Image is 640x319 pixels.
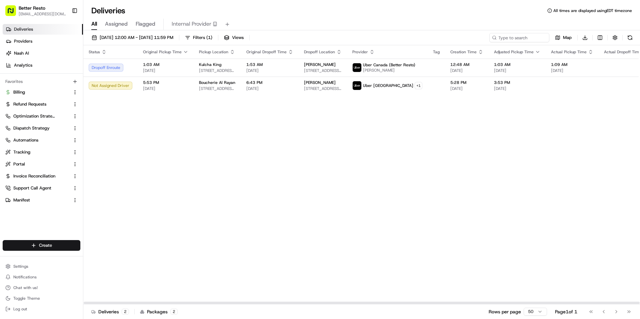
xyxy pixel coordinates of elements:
[5,185,70,191] a: Support Call Agent
[91,20,97,28] span: All
[182,33,215,42] button: Filters(1)
[13,89,25,95] span: Billing
[489,33,549,42] input: Type to search
[13,101,46,107] span: Refund Requests
[3,123,80,134] button: Dispatch Strategy
[143,80,188,85] span: 5:53 PM
[143,68,188,73] span: [DATE]
[551,49,587,55] span: Actual Pickup Time
[5,101,70,107] a: Refund Requests
[489,308,521,315] p: Rows per page
[221,33,247,42] button: Views
[3,135,80,146] button: Automations
[3,272,80,282] button: Notifications
[232,35,244,41] span: Views
[5,149,70,155] a: Tracking
[3,87,80,98] button: Billing
[199,49,228,55] span: Pickup Location
[494,62,540,67] span: 1:03 AM
[3,76,80,87] div: Favorites
[551,62,593,67] span: 1:09 AM
[3,171,80,181] button: Invoice Reconciliation
[14,62,32,68] span: Analytics
[105,20,128,28] span: Assigned
[304,80,336,85] span: [PERSON_NAME]
[3,262,80,271] button: Settings
[363,62,415,68] span: Uber Canada (Better Resto)
[363,68,415,73] span: [PERSON_NAME]
[143,49,182,55] span: Original Pickup Time
[3,99,80,110] button: Refund Requests
[39,242,52,248] span: Create
[625,33,635,42] button: Refresh
[122,309,129,315] div: 2
[193,35,212,41] span: Filters
[5,125,70,131] a: Dispatch Strategy
[13,125,50,131] span: Dispatch Strategy
[143,86,188,91] span: [DATE]
[13,173,55,179] span: Invoice Reconciliation
[100,35,173,41] span: [DATE] 12:00 AM - [DATE] 11:59 PM
[89,49,100,55] span: Status
[246,86,293,91] span: [DATE]
[552,33,575,42] button: Map
[5,161,70,167] a: Portal
[246,68,293,73] span: [DATE]
[494,68,540,73] span: [DATE]
[199,68,236,73] span: [STREET_ADDRESS][PERSON_NAME]
[14,38,32,44] span: Providers
[136,20,155,28] span: Flagged
[304,49,335,55] span: Dropoff Location
[246,80,293,85] span: 6:43 PM
[352,49,368,55] span: Provider
[13,185,51,191] span: Support Call Agent
[199,86,236,91] span: [STREET_ADDRESS][PERSON_NAME]
[13,197,30,203] span: Manifest
[5,113,70,119] a: Optimization Strategy
[353,63,361,72] img: uber-new-logo.jpeg
[3,183,80,193] button: Support Call Agent
[450,80,483,85] span: 5:28 PM
[3,304,80,314] button: Log out
[199,62,221,67] span: Kulcha King
[3,195,80,205] button: Manifest
[89,33,176,42] button: [DATE] 12:00 AM - [DATE] 11:59 PM
[3,48,83,59] a: Nash AI
[19,11,66,17] button: [EMAIL_ADDRESS][DOMAIN_NAME]
[304,68,342,73] span: [STREET_ADDRESS][PERSON_NAME]
[5,197,70,203] a: Manifest
[5,173,70,179] a: Invoice Reconciliation
[304,62,336,67] span: [PERSON_NAME]
[3,294,80,303] button: Toggle Theme
[14,26,33,32] span: Deliveries
[450,68,483,73] span: [DATE]
[170,309,178,315] div: 2
[551,68,593,73] span: [DATE]
[494,80,540,85] span: 3:53 PM
[13,285,38,290] span: Chat with us!
[3,240,80,251] button: Create
[450,49,477,55] span: Creation Time
[13,306,27,312] span: Log out
[3,60,83,71] a: Analytics
[363,83,413,88] span: Uber [GEOGRAPHIC_DATA]
[553,8,632,13] span: All times are displayed using EDT timezone
[3,159,80,169] button: Portal
[91,308,129,315] div: Deliveries
[19,5,45,11] span: Better Resto
[304,86,342,91] span: [STREET_ADDRESS] [STREET_ADDRESS]
[5,89,70,95] a: Billing
[13,264,28,269] span: Settings
[206,35,212,41] span: ( 1 )
[140,308,178,315] div: Packages
[13,274,37,280] span: Notifications
[450,86,483,91] span: [DATE]
[3,147,80,158] button: Tracking
[13,137,38,143] span: Automations
[246,62,293,67] span: 1:53 AM
[3,36,83,47] a: Providers
[246,49,287,55] span: Original Dropoff Time
[14,50,29,56] span: Nash AI
[450,62,483,67] span: 12:48 AM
